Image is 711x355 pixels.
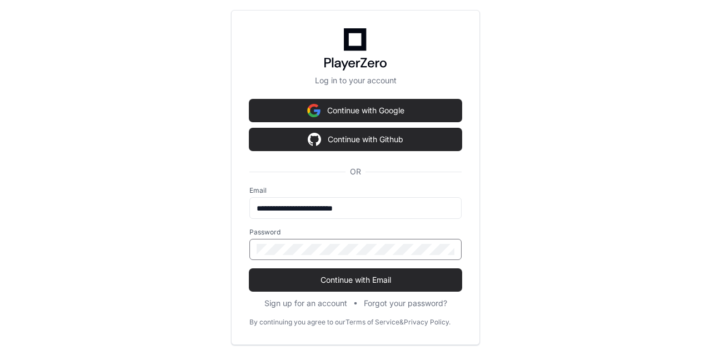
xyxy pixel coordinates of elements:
[404,318,450,327] a: Privacy Policy.
[346,166,365,177] span: OR
[307,99,321,122] img: Sign in with google
[264,298,347,309] button: Sign up for an account
[249,228,462,237] label: Password
[249,186,462,195] label: Email
[249,99,462,122] button: Continue with Google
[249,75,462,86] p: Log in to your account
[364,298,447,309] button: Forgot your password?
[249,318,346,327] div: By continuing you agree to our
[249,274,462,286] span: Continue with Email
[399,318,404,327] div: &
[308,128,321,151] img: Sign in with google
[346,318,399,327] a: Terms of Service
[249,269,462,291] button: Continue with Email
[249,128,462,151] button: Continue with Github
